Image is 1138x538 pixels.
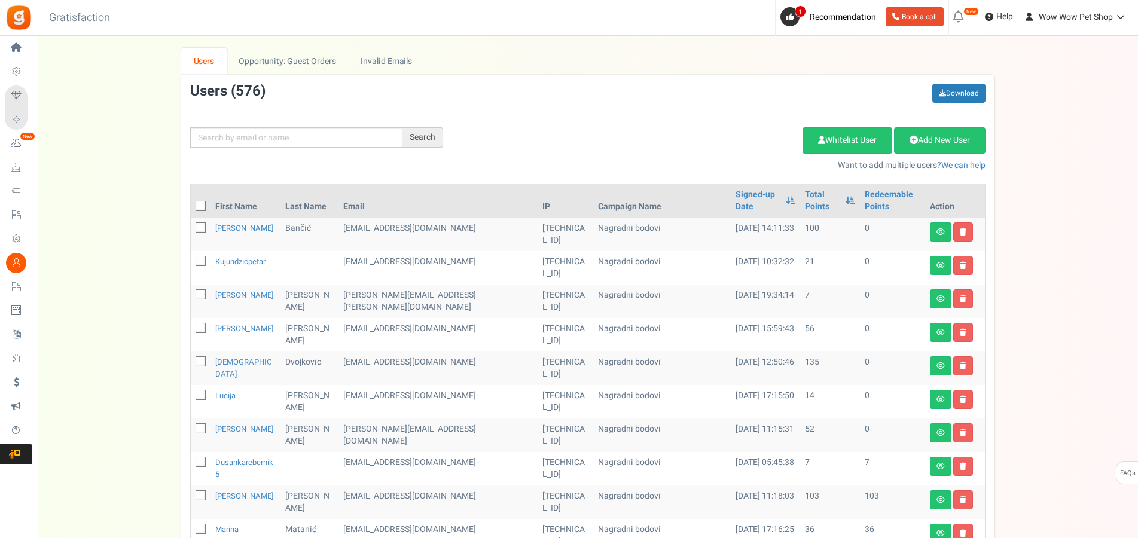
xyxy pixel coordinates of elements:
[190,127,402,148] input: Search by email or name
[960,329,966,336] i: Delete user
[800,485,860,519] td: 103
[731,218,800,251] td: [DATE] 14:11:33
[538,318,593,351] td: [TECHNICAL_ID]
[731,318,800,351] td: [DATE] 15:59:43
[800,452,860,485] td: 7
[210,184,280,218] th: First Name
[593,218,731,251] td: Nagradni bodovi
[215,323,273,334] a: [PERSON_NAME]
[36,6,123,30] h3: Gratisfaction
[280,385,338,418] td: [PERSON_NAME]
[860,351,925,385] td: 0
[805,189,840,213] a: Total Points
[936,228,945,236] i: View details
[860,385,925,418] td: 0
[593,251,731,285] td: Nagradni bodovi
[1119,462,1136,485] span: FAQs
[803,127,892,154] a: Whitelist User
[800,218,860,251] td: 100
[925,184,985,218] th: Action
[936,530,945,537] i: View details
[280,351,338,385] td: Dvojkovic
[215,222,273,234] a: [PERSON_NAME]
[860,485,925,519] td: 103
[338,218,538,251] td: [EMAIL_ADDRESS][DOMAIN_NAME]
[593,452,731,485] td: Nagradni bodovi
[860,452,925,485] td: 7
[181,48,227,75] a: Users
[215,256,266,267] a: kujundzicpetar
[936,396,945,403] i: View details
[731,385,800,418] td: [DATE] 17:15:50
[538,452,593,485] td: [TECHNICAL_ID]
[731,285,800,318] td: [DATE] 19:34:14
[795,5,806,17] span: 1
[280,184,338,218] th: Last Name
[731,452,800,485] td: [DATE] 05:45:38
[349,48,425,75] a: Invalid Emails
[960,228,966,236] i: Delete user
[5,4,32,31] img: Gratisfaction
[338,318,538,351] td: customer
[731,485,800,519] td: [DATE] 11:18:03
[960,429,966,436] i: Delete user
[936,295,945,302] i: View details
[810,11,876,23] span: Recommendation
[936,496,945,503] i: View details
[800,385,860,418] td: 14
[236,81,261,102] span: 576
[960,396,966,403] i: Delete user
[215,490,273,502] a: [PERSON_NAME]
[731,251,800,285] td: [DATE] 10:32:32
[593,184,731,218] th: Campaign Name
[941,159,986,172] a: We can help
[338,251,538,285] td: customer
[338,385,538,418] td: [EMAIL_ADDRESS][DOMAIN_NAME]
[538,184,593,218] th: IP
[538,485,593,519] td: [TECHNICAL_ID]
[800,418,860,452] td: 52
[338,452,538,485] td: customer
[886,7,944,26] a: Book a call
[338,184,538,218] th: Email
[780,7,881,26] a: 1 Recommendation
[280,418,338,452] td: [PERSON_NAME]
[800,351,860,385] td: 135
[190,84,266,99] h3: Users ( )
[860,418,925,452] td: 0
[538,251,593,285] td: [TECHNICAL_ID]
[960,463,966,470] i: Delete user
[593,351,731,385] td: Nagradni bodovi
[338,418,538,452] td: [PERSON_NAME][EMAIL_ADDRESS][DOMAIN_NAME]
[20,132,35,140] em: New
[538,285,593,318] td: [TECHNICAL_ID]
[338,485,538,519] td: customer
[960,362,966,369] i: Delete user
[227,48,348,75] a: Opportunity: Guest Orders
[736,189,780,213] a: Signed-up Date
[215,356,275,380] a: [DEMOGRAPHIC_DATA]
[538,218,593,251] td: [TECHNICAL_ID]
[215,423,273,435] a: [PERSON_NAME]
[731,418,800,452] td: [DATE] 11:15:31
[215,524,239,535] a: Marina
[215,289,273,301] a: [PERSON_NAME]
[936,362,945,369] i: View details
[960,530,966,537] i: Delete user
[960,262,966,269] i: Delete user
[731,351,800,385] td: [DATE] 12:50:46
[993,11,1013,23] span: Help
[960,295,966,302] i: Delete user
[538,385,593,418] td: [TECHNICAL_ID]
[593,418,731,452] td: Nagradni bodovi
[593,285,731,318] td: Nagradni bodovi
[800,285,860,318] td: 7
[1039,11,1113,23] span: Wow Wow Pet Shop
[894,127,986,154] a: Add New User
[5,133,32,154] a: New
[538,418,593,452] td: [TECHNICAL_ID]
[280,485,338,519] td: [PERSON_NAME]
[593,385,731,418] td: Nagradni bodovi
[800,251,860,285] td: 21
[593,485,731,519] td: Nagradni bodovi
